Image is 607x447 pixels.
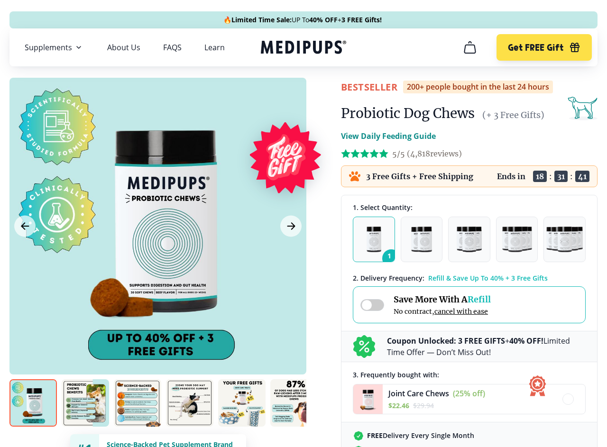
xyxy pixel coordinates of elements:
span: 18 [533,171,547,182]
span: Joint Care Chews [388,388,449,399]
b: 40% OFF! [509,336,543,346]
button: Next Image [280,216,302,237]
span: $ 29.94 [413,401,434,410]
span: : [570,172,573,181]
span: $ 22.46 [388,401,409,410]
img: Probiotic Dog Chews | Natural Dog Supplements [270,379,318,427]
button: 1 [353,217,395,262]
span: Delivery Every Single Month [367,431,474,440]
span: 🔥 UP To + [223,15,382,25]
strong: FREE [367,431,383,440]
img: Probiotic Dog Chews | Natural Dog Supplements [166,379,213,427]
a: Medipups [261,38,346,58]
span: Save More With A [394,294,491,305]
img: Pack of 2 - Natural Dog Supplements [411,227,432,252]
img: Joint Care Chews - Medipups [353,384,383,414]
img: Probiotic Dog Chews | Natural Dog Supplements [62,379,109,427]
img: Pack of 4 - Natural Dog Supplements [502,227,532,252]
button: cart [459,36,481,59]
span: 31 [554,171,568,182]
span: (25% off) [453,388,485,399]
div: 200+ people bought in the last 24 hours [403,81,553,93]
p: View Daily Feeding Guide [341,130,436,142]
p: Ends in [497,172,525,181]
button: Get FREE Gift [497,34,592,61]
span: Refill & Save Up To 40% + 3 Free Gifts [428,274,548,283]
img: Probiotic Dog Chews | Natural Dog Supplements [114,379,161,427]
a: About Us [107,43,140,52]
span: 5/5 ( 4,818 reviews) [392,149,462,158]
button: Previous Image [14,216,36,237]
span: 1 [382,249,400,267]
span: cancel with ease [434,307,488,316]
img: Pack of 5 - Natural Dog Supplements [546,227,583,252]
span: (+ 3 Free Gifts) [482,109,544,120]
span: Refill [468,294,491,305]
img: Probiotic Dog Chews | Natural Dog Supplements [9,379,57,427]
span: Get FREE Gift [508,42,563,53]
img: Pack of 1 - Natural Dog Supplements [367,227,381,252]
img: Probiotic Dog Chews | Natural Dog Supplements [218,379,266,427]
span: Supplements [25,43,72,52]
h1: Probiotic Dog Chews [341,105,475,122]
span: 3 . Frequently bought with: [353,370,439,379]
span: : [549,172,552,181]
p: + Limited Time Offer — Don’t Miss Out! [387,335,586,358]
span: 2 . Delivery Frequency: [353,274,424,283]
a: Learn [204,43,225,52]
img: Pack of 3 - Natural Dog Supplements [457,227,482,252]
p: 3 Free Gifts + Free Shipping [366,172,473,181]
button: Supplements [25,42,84,53]
div: 1. Select Quantity: [353,203,586,212]
span: No contract, [394,307,491,316]
span: 41 [575,171,589,182]
span: BestSeller [341,81,397,93]
a: FAQS [163,43,182,52]
b: Coupon Unlocked: 3 FREE GIFTS [387,336,505,346]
